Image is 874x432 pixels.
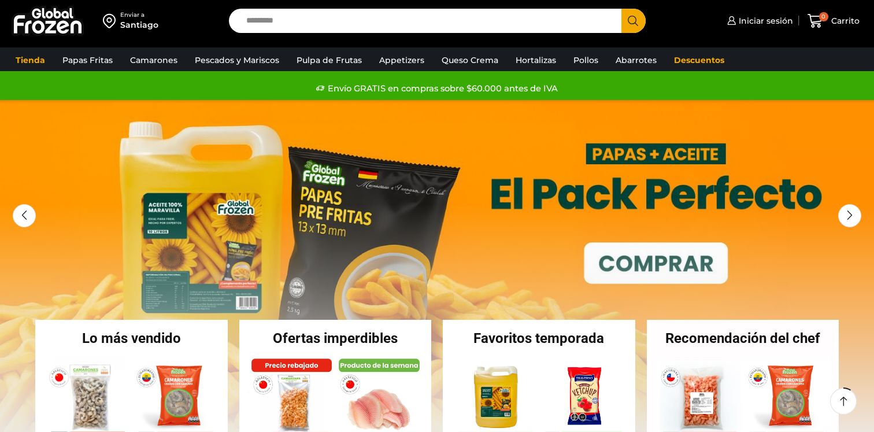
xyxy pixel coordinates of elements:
[736,15,793,27] span: Iniciar sesión
[568,49,604,71] a: Pollos
[120,19,158,31] div: Santiago
[668,49,730,71] a: Descuentos
[805,8,862,35] a: 0 Carrito
[57,49,118,71] a: Papas Fritas
[510,49,562,71] a: Hortalizas
[103,11,120,31] img: address-field-icon.svg
[647,331,839,345] h2: Recomendación del chef
[120,11,158,19] div: Enviar a
[443,331,635,345] h2: Favoritos temporada
[373,49,430,71] a: Appetizers
[239,331,432,345] h2: Ofertas imperdibles
[291,49,368,71] a: Pulpa de Frutas
[838,204,861,227] div: Next slide
[35,331,228,345] h2: Lo más vendido
[828,15,860,27] span: Carrito
[724,9,793,32] a: Iniciar sesión
[819,12,828,21] span: 0
[13,204,36,227] div: Previous slide
[124,49,183,71] a: Camarones
[621,9,646,33] button: Search button
[189,49,285,71] a: Pescados y Mariscos
[436,49,504,71] a: Queso Crema
[610,49,662,71] a: Abarrotes
[10,49,51,71] a: Tienda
